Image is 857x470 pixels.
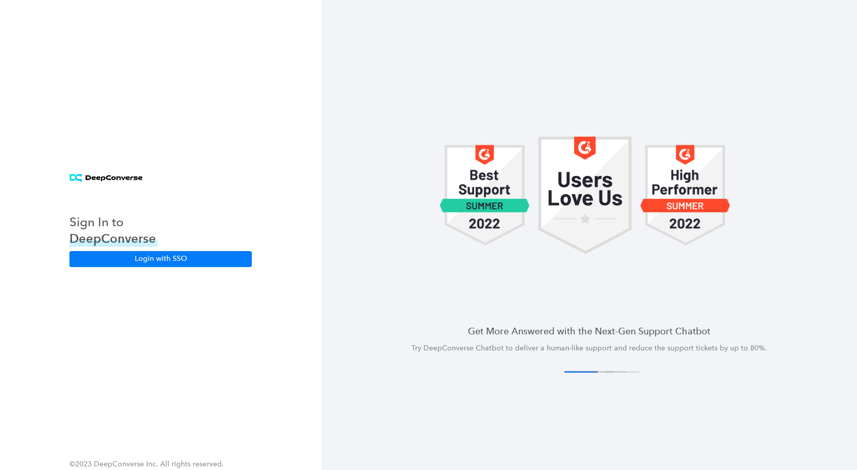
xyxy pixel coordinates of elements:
button: 3 [593,371,627,373]
img: carousel 1 [640,137,731,254]
button: 2 [581,371,615,373]
h4: Get More Answered with the Next-Gen Support Chatbot [346,325,832,337]
span: Try DeepConverse Chatbot to deliver a human-like support and reduce the support tickets by up to ... [411,344,767,352]
h3: Sign In to [69,214,158,230]
img: horizontal logo [69,174,142,183]
button: 4 [606,371,639,373]
button: 1 [564,371,598,373]
span: ©2023 DeepConverse Inc. All rights reserved. [69,460,224,468]
button: Login with SSO [69,251,252,267]
h3: DeepConverse [69,230,158,247]
img: carousel 1 [439,137,530,254]
img: carousel 1 [538,137,632,254]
